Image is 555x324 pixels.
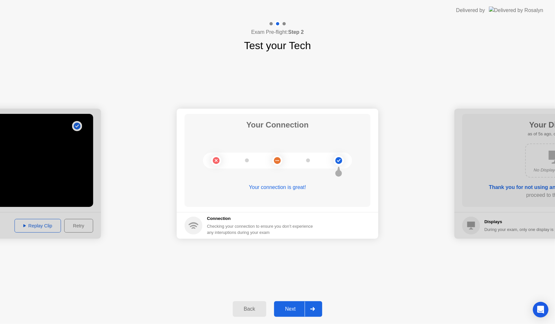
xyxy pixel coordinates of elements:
button: Back [233,301,266,317]
button: Next [274,301,323,317]
h5: Connection [207,215,317,222]
div: Delivered by [456,7,485,14]
div: Next [276,306,305,312]
b: Step 2 [288,29,304,35]
div: Checking your connection to ensure you don’t experience any interuptions during your exam [207,223,317,236]
div: Open Intercom Messenger [533,302,548,317]
div: Back [235,306,264,312]
h1: Your Connection [246,119,309,131]
div: Your connection is great! [185,183,371,191]
img: Delivered by Rosalyn [489,7,543,14]
h1: Test your Tech [244,38,311,53]
h4: Exam Pre-flight: [251,28,304,36]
